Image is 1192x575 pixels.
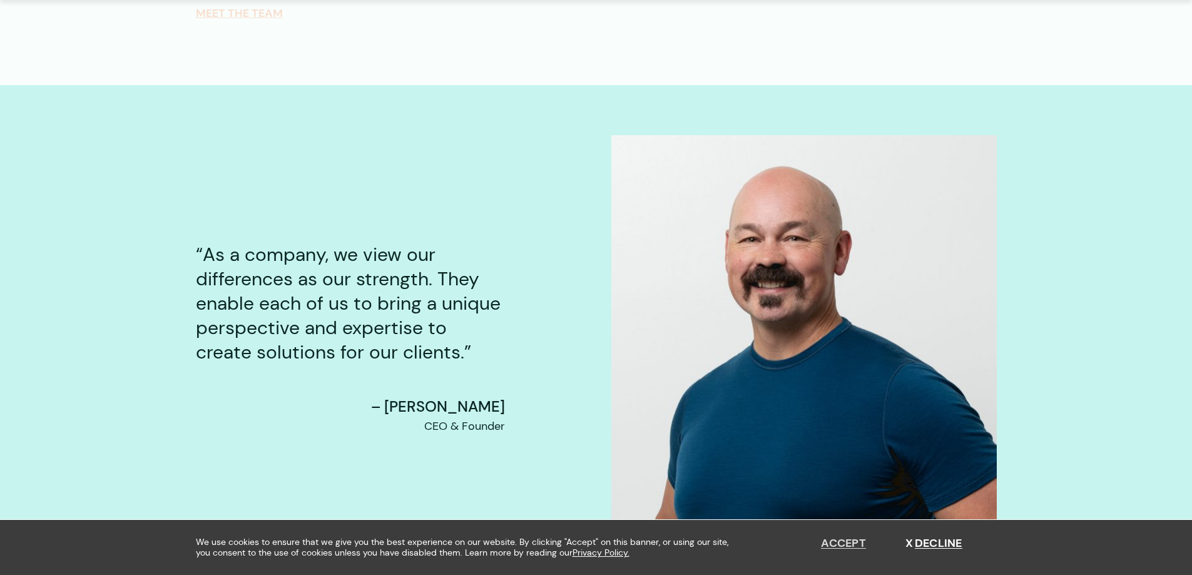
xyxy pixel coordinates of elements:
button: Decline [905,537,962,551]
span: – [PERSON_NAME] [196,395,506,418]
p: As a company, we view our differences as our strength. They enable each of us to bring a unique p... [196,242,506,364]
span: We use cookies to ensure that we give you the best experience on our website. By clicking "Accept... [196,537,740,558]
a: Meet the Team [196,6,283,20]
button: Accept [821,537,866,551]
span: CEO & Founder [315,418,505,435]
a: Privacy Policy. [573,547,629,558]
img: Shawn Mann, CEO, Founder [611,135,997,519]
